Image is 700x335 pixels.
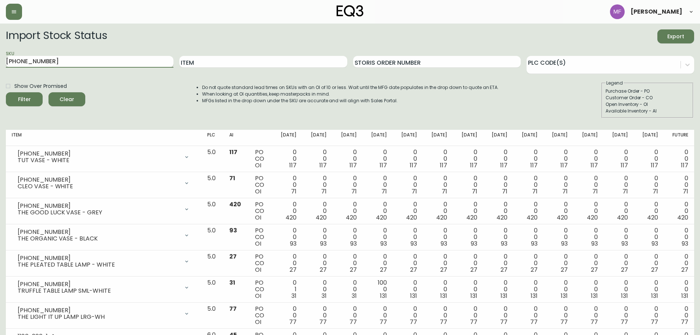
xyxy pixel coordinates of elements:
div: 0 0 [549,253,568,273]
span: 117 [621,161,628,170]
div: PO CO [255,227,266,247]
div: 0 0 [459,279,477,299]
span: 131 [380,292,387,300]
span: 420 [496,213,507,222]
li: When looking at OI quantities, keep masterpacks in mind. [202,91,499,97]
span: 27 [229,252,237,261]
span: 93 [229,226,237,235]
div: THE GOOD LUCK VASE - GREY [18,209,179,216]
th: [DATE] [604,130,634,146]
div: 0 0 [610,175,628,195]
span: 420 [647,213,658,222]
div: [PHONE_NUMBER] [18,150,179,157]
div: 0 0 [459,149,477,169]
span: 93 [501,239,507,248]
div: 0 0 [610,253,628,273]
li: MFGs listed in the drop down under the SKU are accurate and will align with Sales Portal. [202,97,499,104]
div: 0 0 [610,149,628,169]
span: 131 [681,292,688,300]
div: 0 0 [579,306,598,325]
div: 0 0 [579,175,598,195]
span: 117 [590,161,598,170]
span: 77 [560,318,568,326]
span: 117 [560,161,568,170]
span: 93 [561,239,568,248]
span: 117 [470,161,477,170]
div: 0 0 [278,227,297,247]
div: 0 0 [338,279,357,299]
button: Clear [49,92,85,106]
span: 117 [410,161,417,170]
span: 93 [350,239,357,248]
span: 27 [621,265,628,274]
div: 0 0 [670,175,688,195]
div: 0 0 [459,201,477,221]
span: 71 [622,187,628,196]
span: 420 [229,200,241,209]
div: THE ORGANIC VASE - BLACK [18,235,179,242]
div: PO CO [255,279,266,299]
th: Future [664,130,694,146]
legend: Legend [606,80,624,86]
div: 0 0 [670,201,688,221]
span: Clear [54,95,79,104]
div: 0 0 [399,201,417,221]
span: 93 [682,239,688,248]
div: 0 0 [369,253,387,273]
span: OI [255,318,261,326]
span: 27 [591,265,598,274]
div: 0 0 [519,306,538,325]
div: 0 0 [338,149,357,169]
span: 77 [229,304,237,313]
div: 0 0 [429,227,447,247]
div: 0 0 [579,279,598,299]
span: 420 [587,213,598,222]
div: 0 0 [399,253,417,273]
td: 5.0 [201,198,223,224]
div: 0 0 [549,279,568,299]
span: 71 [562,187,568,196]
span: 93 [621,239,628,248]
span: 77 [440,318,447,326]
div: 0 0 [338,253,357,273]
div: 0 0 [640,149,658,169]
div: 0 0 [429,201,447,221]
div: 0 0 [308,279,327,299]
span: 71 [442,187,447,196]
div: TUT VASE - WHITE [18,157,179,164]
div: 0 0 [519,149,538,169]
span: 71 [229,174,235,182]
div: 0 0 [519,175,538,195]
div: [PHONE_NUMBER] [18,255,179,261]
span: OI [255,187,261,196]
span: 71 [321,187,327,196]
div: 0 0 [579,201,598,221]
div: PO CO [255,253,266,273]
div: 0 0 [429,175,447,195]
th: [DATE] [393,130,423,146]
div: 0 0 [308,175,327,195]
div: 0 0 [459,253,477,273]
span: Export [663,32,688,41]
span: 77 [530,318,538,326]
th: [DATE] [363,130,393,146]
div: 0 0 [549,175,568,195]
div: 0 0 [489,227,507,247]
th: [DATE] [453,130,483,146]
span: 71 [592,187,598,196]
div: 0 0 [278,149,297,169]
div: 0 0 [610,306,628,325]
div: 0 0 [369,227,387,247]
div: 0 0 [369,175,387,195]
span: 93 [651,239,658,248]
td: 5.0 [201,303,223,329]
div: 0 0 [399,306,417,325]
div: CLEO VASE - WHITE [18,183,179,190]
div: 0 0 [549,306,568,325]
div: PO CO [255,306,266,325]
div: Customer Order - CO [606,95,689,101]
div: 0 0 [308,149,327,169]
span: 27 [651,265,658,274]
span: 117 [500,161,507,170]
button: Filter [6,92,43,106]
